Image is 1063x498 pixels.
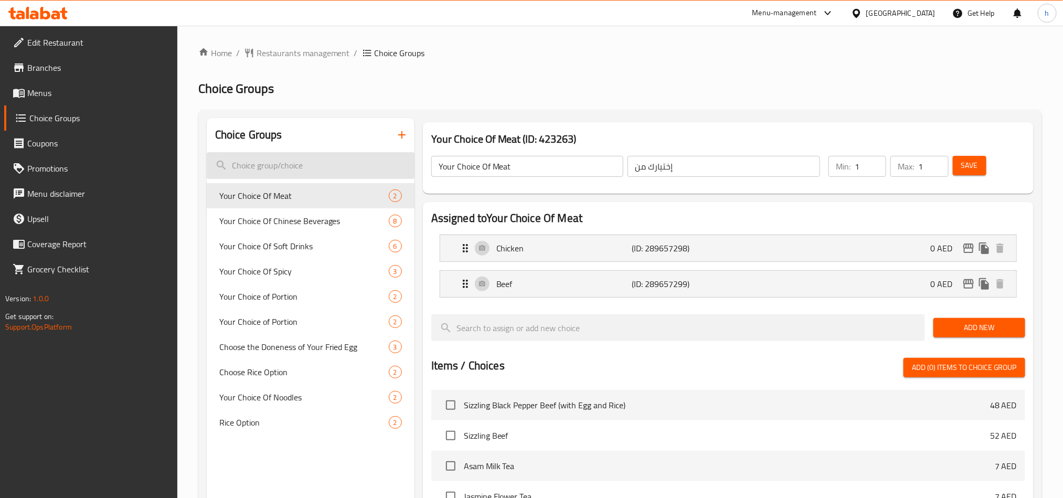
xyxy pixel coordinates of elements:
div: Choices [389,290,402,303]
span: Choose Rice Option [219,366,389,378]
button: Add (0) items to choice group [903,358,1025,377]
div: Choices [389,265,402,278]
span: Save [961,159,978,172]
span: 2 [389,317,401,327]
span: Choice Groups [198,77,274,100]
span: 2 [389,367,401,377]
button: delete [992,240,1008,256]
h3: Your Choice Of Meat (ID: 423263) [431,131,1025,147]
p: Min: [836,160,851,173]
span: Select choice [440,455,462,477]
span: Sizzling Black Pepper Beef (with Egg and Rice) [464,399,990,411]
p: Beef [496,278,632,290]
span: 3 [389,267,401,277]
div: Choices [389,416,402,429]
a: Branches [4,55,177,80]
span: Sizzling Beef [464,429,990,442]
span: 2 [389,292,401,302]
a: Grocery Checklist [4,257,177,282]
span: 8 [389,216,401,226]
input: search [207,152,414,179]
input: search [431,314,925,341]
p: 0 AED [930,242,961,255]
a: Restaurants management [244,47,350,59]
li: / [354,47,358,59]
div: Your Choice Of Noodles2 [207,385,414,410]
span: Branches [27,61,169,74]
span: 1.0.0 [33,292,49,305]
div: Your Choice of Portion2 [207,284,414,309]
li: Expand [431,266,1025,302]
span: Menu disclaimer [27,187,169,200]
span: Your Choice of Portion [219,315,389,328]
button: duplicate [976,276,992,292]
a: Menu disclaimer [4,181,177,206]
span: 2 [389,393,401,402]
span: Upsell [27,213,169,225]
button: duplicate [976,240,992,256]
span: 3 [389,342,401,352]
p: (ID: 289657299) [632,278,722,290]
div: Expand [440,235,1016,261]
a: Coverage Report [4,231,177,257]
div: Your Choice Of Meat2 [207,183,414,208]
a: Coupons [4,131,177,156]
span: Choice Groups [375,47,425,59]
button: Add New [933,318,1025,337]
span: Coupons [27,137,169,150]
button: edit [961,276,976,292]
button: delete [992,276,1008,292]
span: Version: [5,292,31,305]
span: 2 [389,418,401,428]
span: h [1045,7,1049,19]
span: Your Choice of Portion [219,290,389,303]
span: Your Choice Of Noodles [219,391,389,404]
div: [GEOGRAPHIC_DATA] [866,7,936,19]
h2: Assigned to Your Choice Of Meat [431,210,1025,226]
p: Chicken [496,242,632,255]
p: (ID: 289657298) [632,242,722,255]
div: Choices [389,315,402,328]
span: Coverage Report [27,238,169,250]
p: 52 AED [990,429,1017,442]
li: / [236,47,240,59]
span: Your Choice Of Soft Drinks [219,240,389,252]
div: Your Choice Of Spicy3 [207,259,414,284]
a: Home [198,47,232,59]
div: Your Choice of Portion2 [207,309,414,334]
div: Choices [389,189,402,202]
span: Your Choice Of Spicy [219,265,389,278]
span: Promotions [27,162,169,175]
p: 48 AED [990,399,1017,411]
div: Choices [389,366,402,378]
a: Upsell [4,206,177,231]
button: edit [961,240,976,256]
p: 7 AED [995,460,1017,472]
span: Add (0) items to choice group [912,361,1017,374]
span: Select choice [440,394,462,416]
a: Choice Groups [4,105,177,131]
div: Choices [389,341,402,353]
span: Get support on: [5,310,54,323]
div: Choices [389,240,402,252]
p: Max: [898,160,914,173]
a: Menus [4,80,177,105]
p: 0 AED [930,278,961,290]
li: Expand [431,230,1025,266]
button: Save [953,156,986,175]
span: Asam Milk Tea [464,460,995,472]
div: Choose the Doneness of Your Fried Egg3 [207,334,414,359]
a: Edit Restaurant [4,30,177,55]
span: Add New [942,321,1017,334]
span: Select choice [440,425,462,447]
span: Your Choice Of Meat [219,189,389,202]
div: Your Choice Of Chinese Beverages8 [207,208,414,234]
div: Choices [389,215,402,227]
span: Your Choice Of Chinese Beverages [219,215,389,227]
a: Support.OpsPlatform [5,320,72,334]
span: 6 [389,241,401,251]
span: Choose the Doneness of Your Fried Egg [219,341,389,353]
h2: Choice Groups [215,127,282,143]
span: 2 [389,191,401,201]
h2: Items / Choices [431,358,505,374]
